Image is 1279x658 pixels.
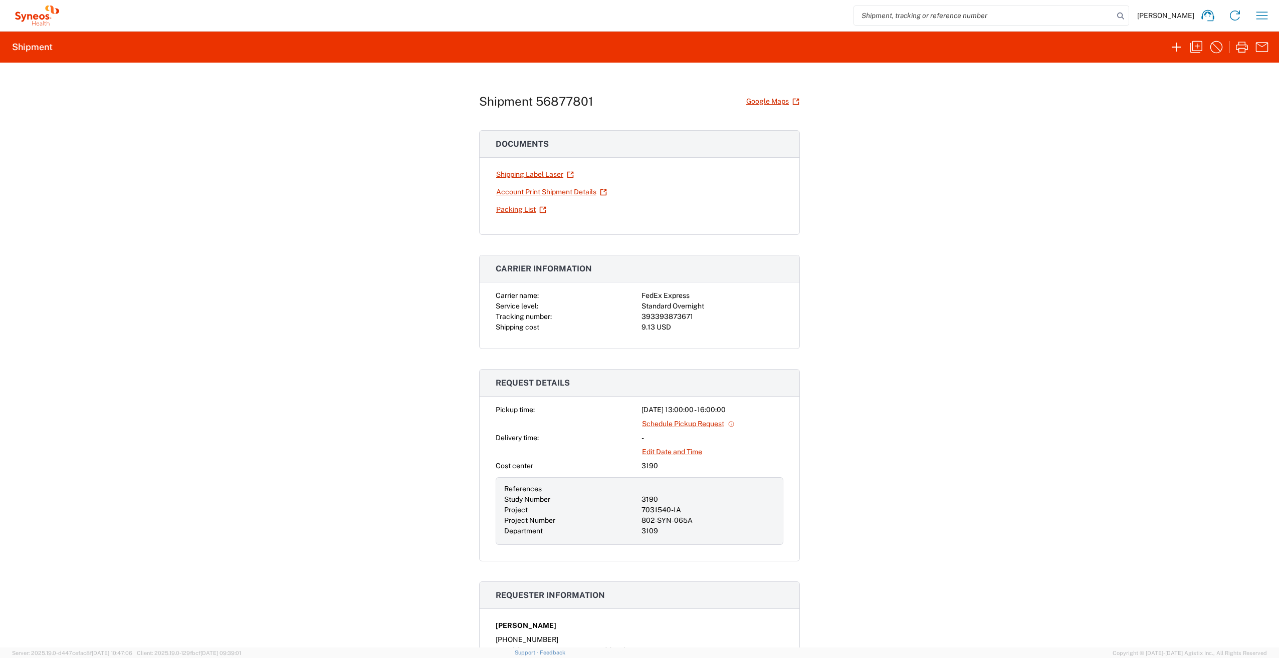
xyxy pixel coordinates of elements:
[200,650,241,656] span: [DATE] 09:39:01
[496,323,539,331] span: Shipping cost
[642,515,775,526] div: 802-SYN-065A
[642,322,783,333] div: 9.13 USD
[496,264,592,273] span: Carrier information
[854,6,1114,25] input: Shipment, tracking or reference number
[496,302,538,310] span: Service level:
[504,515,637,526] div: Project Number
[496,291,539,299] span: Carrier name:
[504,526,637,536] div: Department
[496,312,552,320] span: Tracking number:
[540,649,565,655] a: Feedback
[642,526,775,536] div: 3109
[479,94,593,109] h1: Shipment 56877801
[642,290,783,301] div: FedEx Express
[496,434,539,442] span: Delivery time:
[92,650,132,656] span: [DATE] 10:47:06
[642,433,783,443] div: -
[642,311,783,322] div: 393393873671
[642,301,783,311] div: Standard Overnight
[504,505,637,515] div: Project
[496,139,549,149] span: Documents
[496,166,574,183] a: Shipping Label Laser
[642,415,735,433] a: Schedule Pickup Request
[496,590,605,600] span: Requester information
[12,650,132,656] span: Server: 2025.19.0-d447cefac8f
[496,378,570,388] span: Request details
[515,649,540,655] a: Support
[496,620,556,631] span: [PERSON_NAME]
[137,650,241,656] span: Client: 2025.19.0-129fbcf
[642,461,783,471] div: 3190
[12,41,53,53] h2: Shipment
[642,494,775,505] div: 3190
[504,494,637,505] div: Study Number
[496,462,533,470] span: Cost center
[1137,11,1194,20] span: [PERSON_NAME]
[746,93,800,110] a: Google Maps
[642,443,703,461] a: Edit Date and Time
[496,645,783,655] div: [PERSON_NAME][EMAIL_ADDRESS][DOMAIN_NAME]
[496,183,607,201] a: Account Print Shipment Details
[496,634,783,645] div: [PHONE_NUMBER]
[496,406,535,414] span: Pickup time:
[496,201,547,218] a: Packing List
[642,405,783,415] div: [DATE] 13:00:00 - 16:00:00
[504,485,542,493] span: References
[1113,648,1267,657] span: Copyright © [DATE]-[DATE] Agistix Inc., All Rights Reserved
[642,505,775,515] div: 7031540-1A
